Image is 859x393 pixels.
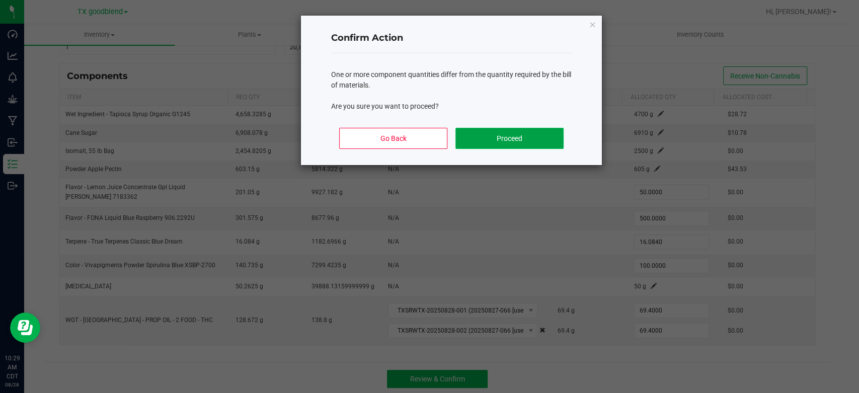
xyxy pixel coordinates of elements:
p: Are you sure you want to proceed? [331,101,572,112]
h4: Confirm Action [331,32,572,45]
iframe: Resource center [10,312,40,343]
button: Close [589,18,596,30]
button: Go Back [339,128,447,149]
button: Proceed [455,128,564,149]
p: One or more component quantities differ from the quantity required by the bill of materials. [331,69,572,91]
